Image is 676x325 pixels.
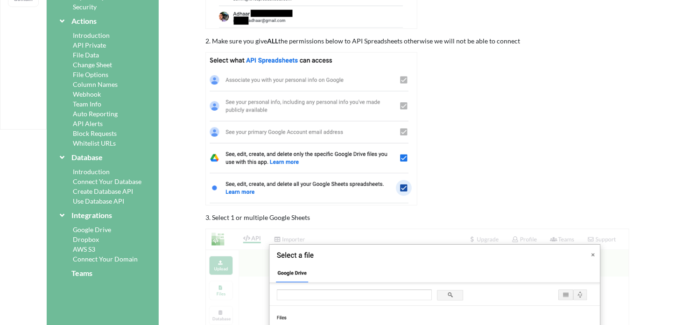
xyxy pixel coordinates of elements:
[58,89,148,99] div: Webhook
[58,244,148,254] div: AWS S3
[205,213,629,222] p: 3. Select 1 or multiple Google Sheets
[58,234,148,244] div: Dropbox
[58,177,148,186] div: Connect Your Database
[58,60,148,70] div: Change Sheet
[58,30,148,40] div: Introduction
[58,254,148,264] div: Connect Your Domain
[58,128,148,138] div: Block Requests
[58,109,148,119] div: Auto Reporting
[58,40,148,50] div: API Private
[58,79,148,89] div: Column Names
[58,119,148,128] div: API Alerts
[58,138,148,148] div: Whitelist URLs
[58,2,148,12] div: Security
[58,152,148,163] div: Database
[267,37,278,45] b: ALL
[58,268,148,279] div: Teams
[58,210,148,221] div: Integrations
[58,225,148,234] div: Google Drive
[58,70,148,79] div: File Options
[58,196,148,206] div: Use Database API
[205,36,629,46] p: 2. Make sure you give the permissions below to API Spreadsheets otherwise we will not be able to ...
[58,167,148,177] div: Introduction
[205,52,417,205] img: GoogleSheetsPermissions
[58,99,148,109] div: Team Info
[58,186,148,196] div: Create Database API
[58,15,148,27] div: Actions
[58,50,148,60] div: File Data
